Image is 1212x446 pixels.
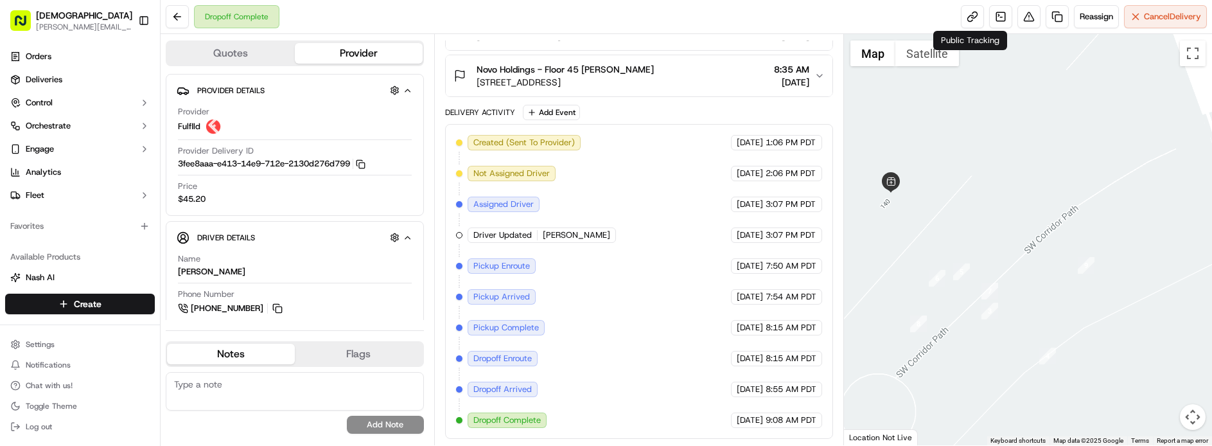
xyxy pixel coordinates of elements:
span: 1:06 PM PDT [766,137,816,148]
a: 📗Knowledge Base [8,181,103,204]
span: Reassign [1080,11,1113,22]
span: [PERSON_NAME] [543,229,610,241]
span: [PHONE_NUMBER] [191,303,263,314]
div: 3 [981,303,998,319]
button: Fleet [5,185,155,206]
span: Dropoff Enroute [473,353,532,364]
span: Settings [26,339,55,350]
span: Orchestrate [26,120,71,132]
a: Terms (opens in new tab) [1131,437,1149,444]
div: Public Tracking [933,31,1007,50]
button: Driver Details [177,227,413,248]
span: Driver Updated [473,229,532,241]
button: Create [5,294,155,314]
button: Settings [5,335,155,353]
span: Not Assigned Driver [473,168,550,179]
button: Show street map [850,40,895,66]
button: CancelDelivery [1124,5,1207,28]
span: Fulflld [178,121,200,132]
a: Deliveries [5,69,155,90]
div: [PERSON_NAME] [178,266,245,278]
span: Name [178,253,200,265]
span: 7:50 AM PDT [766,260,816,272]
span: Dropoff Complete [473,415,541,426]
span: Provider [178,106,209,118]
span: [DATE] [737,137,763,148]
div: 8 [910,316,927,332]
span: Driver Details [197,233,255,243]
button: Provider [295,43,423,64]
span: Control [26,97,53,109]
a: [PHONE_NUMBER] [178,301,285,316]
div: Delivery Activity [445,107,515,118]
span: [PERSON_NAME][EMAIL_ADDRESS][DOMAIN_NAME] [36,22,132,32]
button: Nash AI [5,267,155,288]
button: Start new chat [218,127,234,142]
button: Engage [5,139,155,159]
button: [DEMOGRAPHIC_DATA][PERSON_NAME][EMAIL_ADDRESS][DOMAIN_NAME] [5,5,133,36]
span: Fleet [26,190,44,201]
div: 📗 [13,188,23,198]
input: Got a question? Start typing here... [33,83,231,96]
span: Pickup Complete [473,322,539,334]
span: 3:07 PM PDT [766,229,816,241]
a: Nash AI [10,272,150,283]
button: Orchestrate [5,116,155,136]
div: 4 [1039,348,1056,364]
span: 8:55 AM PDT [766,384,816,395]
span: Log out [26,422,52,432]
span: Create [74,298,101,310]
span: Created (Sent To Provider) [473,137,575,148]
img: profile_Fulflld_OnFleet_Thistle_SF.png [206,119,221,134]
button: 3fee8aaa-e413-14e9-712e-2130d276d799 [178,158,365,170]
span: 9:08 AM PDT [766,415,816,426]
button: Notifications [5,356,155,374]
button: Control [5,93,155,113]
span: Knowledge Base [26,186,98,199]
span: Orders [26,51,51,62]
span: [DATE] [737,384,763,395]
span: Engage [26,143,54,155]
div: We're available if you need us! [44,136,162,146]
button: Chat with us! [5,377,155,395]
div: Start new chat [44,123,211,136]
p: Welcome 👋 [13,51,234,72]
span: Pickup Arrived [473,291,530,303]
span: [DATE] [737,353,763,364]
span: [STREET_ADDRESS] [477,76,654,89]
div: 7 [981,283,998,299]
span: Provider Delivery ID [178,145,254,157]
button: Toggle Theme [5,397,155,415]
button: Map camera controls [1180,404,1206,430]
button: Novo Holdings - Floor 45 [PERSON_NAME][STREET_ADDRESS]8:35 AM[DATE] [446,55,832,96]
button: Show satellite imagery [895,40,959,66]
span: Analytics [26,166,61,178]
div: 5 [953,263,970,280]
span: 8:35 AM [774,63,809,76]
span: 8:15 AM PDT [766,353,816,364]
button: Notes [167,344,295,364]
span: 8:15 AM PDT [766,322,816,334]
button: Log out [5,418,155,436]
span: Price [178,181,197,192]
span: Pylon [128,218,155,227]
span: [DATE] [737,322,763,334]
span: Chat with us! [26,380,73,391]
button: Quotes [167,43,295,64]
span: Toggle Theme [26,401,77,411]
span: $45.20 [178,193,206,205]
div: 6 [929,270,945,287]
button: Reassign [1074,5,1119,28]
a: Analytics [5,162,155,183]
span: Dropoff Arrived [473,384,532,395]
a: Orders [5,46,155,67]
span: [DATE] [737,168,763,179]
span: [DATE] [774,76,809,89]
span: Cancel Delivery [1144,11,1201,22]
span: [DATE] [737,291,763,303]
span: Provider Details [197,85,265,96]
span: Map data ©2025 Google [1053,437,1123,444]
div: Location Not Live [844,429,918,445]
span: 2:06 PM PDT [766,168,816,179]
img: Google [847,429,890,445]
